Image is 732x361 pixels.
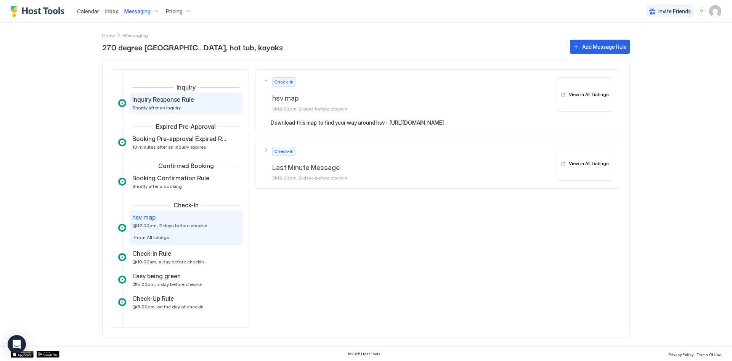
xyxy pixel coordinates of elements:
span: Booking Pre-approval Expired Rule [132,135,227,143]
span: Last Minute Message [272,164,555,172]
div: User profile [709,5,721,18]
span: From All listings [134,234,169,241]
span: © 2025 Host Tools [347,351,380,356]
span: @8:00pm, on the day of checkin [132,304,204,310]
a: App Store [11,351,34,358]
span: Confirmed Booking [158,162,214,170]
button: Check-Inhsv map@12:00pm, 2 days before checkinView in All Listings [255,70,620,119]
span: Privacy Policy [668,352,693,357]
span: hsv map [132,213,156,221]
span: Breadcrumb [123,32,148,38]
span: Check-in Rule [132,250,171,257]
span: Check-In [173,201,199,209]
span: Calendar [77,8,99,14]
a: Calendar [77,7,99,15]
a: Host Tools Logo [11,6,68,17]
span: Expired Pre-Approval [156,123,216,130]
span: @5:00pm, a day before checkin [132,281,202,287]
span: Check-In [274,79,294,85]
span: Pricing [166,8,183,15]
span: Shortly after an inquiry [132,105,181,111]
span: Check-Up Rule [132,295,174,302]
span: @12:00pm, 2 days before checkin [272,175,555,181]
span: @12:00pm, 2 days before checkin [272,106,555,112]
span: Messaging [124,8,151,15]
button: View in All Listings [558,77,612,112]
a: Inbox [105,7,118,15]
a: Google Play Store [37,351,59,358]
div: menu [697,7,706,16]
button: Add Message Rule [570,40,630,54]
a: Home [102,31,116,39]
span: Check-In [274,148,294,155]
span: Easy being green [132,272,181,280]
a: Privacy Policy [668,350,693,358]
div: Open Intercom Messenger [8,335,26,353]
span: Terms Of Use [697,352,721,357]
span: Invite Friends [658,8,691,15]
span: 10 minutes after an inquiry expires [132,144,206,150]
span: Home [102,33,116,39]
a: Terms Of Use [697,350,721,358]
div: View in All Listings [569,91,609,98]
span: Booking Confirmation Rule [132,174,209,182]
div: View in All Listings [569,160,609,167]
span: Inquiry Response Rule [132,96,194,103]
span: hsv map [272,94,555,103]
span: Inquiry [177,83,196,91]
section: Check-Inhsv map@12:00pm, 2 days before checkinView in All Listings [255,119,620,134]
span: Inbox [105,8,118,14]
div: Breadcrumb [102,31,116,39]
button: View in All Listings [558,147,612,181]
span: @12:00pm, 2 days before checkin [132,223,207,228]
span: @10:00am, a day before checkin [132,259,204,265]
span: Shortly after a booking [132,183,182,189]
button: Check-InLast Minute Message@12:00pm, 2 days before checkinView in All Listings [255,139,620,189]
div: Add Message Rule [582,43,627,51]
pre: Download this map to find your way around hsv - [URL][DOMAIN_NAME] [271,119,612,126]
span: 270 degree [GEOGRAPHIC_DATA], hot tub, kayaks [102,41,562,53]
